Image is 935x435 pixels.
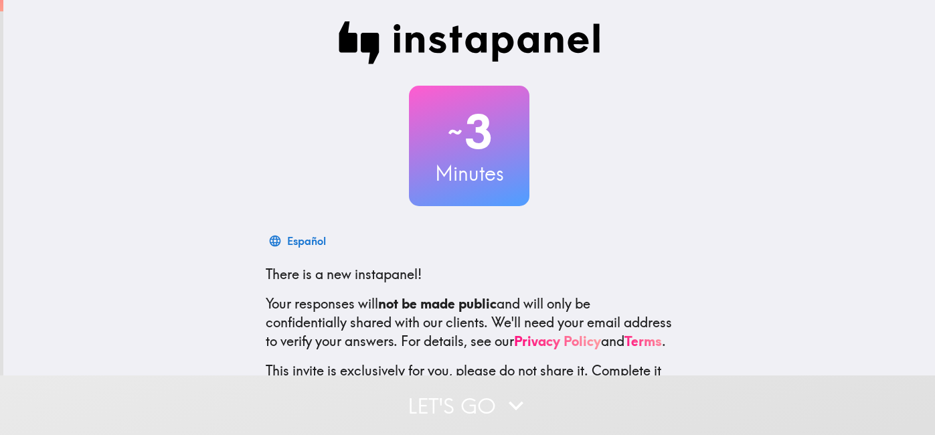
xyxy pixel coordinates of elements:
[266,361,673,399] p: This invite is exclusively for you, please do not share it. Complete it soon because spots are li...
[266,228,331,254] button: Español
[378,295,497,312] b: not be made public
[266,266,422,282] span: There is a new instapanel!
[409,159,529,187] h3: Minutes
[514,333,601,349] a: Privacy Policy
[446,112,464,152] span: ~
[409,104,529,159] h2: 3
[266,294,673,351] p: Your responses will and will only be confidentially shared with our clients. We'll need your emai...
[287,232,326,250] div: Español
[338,21,600,64] img: Instapanel
[624,333,662,349] a: Terms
